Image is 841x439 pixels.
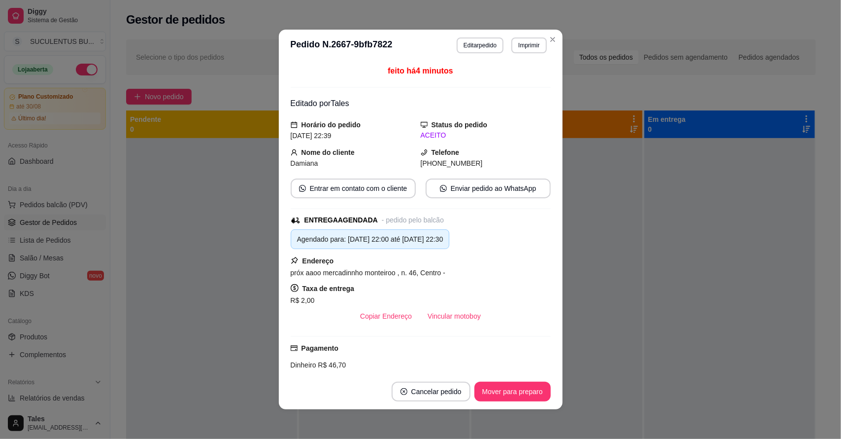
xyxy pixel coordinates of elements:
[291,269,445,277] span: próx aaoo mercadinnho monteiroo , n. 46, Centro -
[392,382,471,402] button: close-circleCancelar pedido
[511,37,546,53] button: Imprimir
[545,32,561,47] button: Close
[401,388,407,395] span: close-circle
[382,215,444,225] div: - pedido pelo balcão
[291,179,416,198] button: whats-appEntrar em contato com o cliente
[457,37,504,53] button: Editarpedido
[421,130,551,141] div: ACEITO
[291,284,299,292] span: dollar
[421,159,483,167] span: [PHONE_NUMBER]
[426,179,551,198] button: whats-appEnviar pedido ao WhatsApp
[291,149,298,156] span: user
[303,285,355,293] strong: Taxa de entrega
[432,148,460,156] strong: Telefone
[291,361,316,369] span: Dinheiro
[432,121,488,129] strong: Status do pedido
[304,215,378,225] div: ENTREGA AGENDADA
[291,159,318,167] span: Damiana
[291,99,349,108] span: Editado por Tales
[299,185,306,192] span: whats-app
[291,121,298,128] span: calendar
[291,37,393,53] h3: Pedido N. 2667-9bfb7822
[421,121,428,128] span: desktop
[421,149,428,156] span: phone
[420,306,489,326] button: Vincular motoboy
[303,257,334,265] strong: Endereço
[316,361,346,369] span: R$ 46,70
[291,132,332,140] span: [DATE] 22:39
[291,256,299,264] span: pushpin
[352,306,420,326] button: Copiar Endereço
[388,67,453,75] span: feito há 4 minutos
[302,121,361,129] strong: Horário do pedido
[297,234,443,245] div: Agendado para: [DATE] 22:00 até [DATE] 22:30
[302,344,338,352] strong: Pagamento
[291,345,298,352] span: credit-card
[291,296,315,304] span: R$ 2,00
[474,382,551,402] button: Mover para preparo
[440,185,447,192] span: whats-app
[302,148,355,156] strong: Nome do cliente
